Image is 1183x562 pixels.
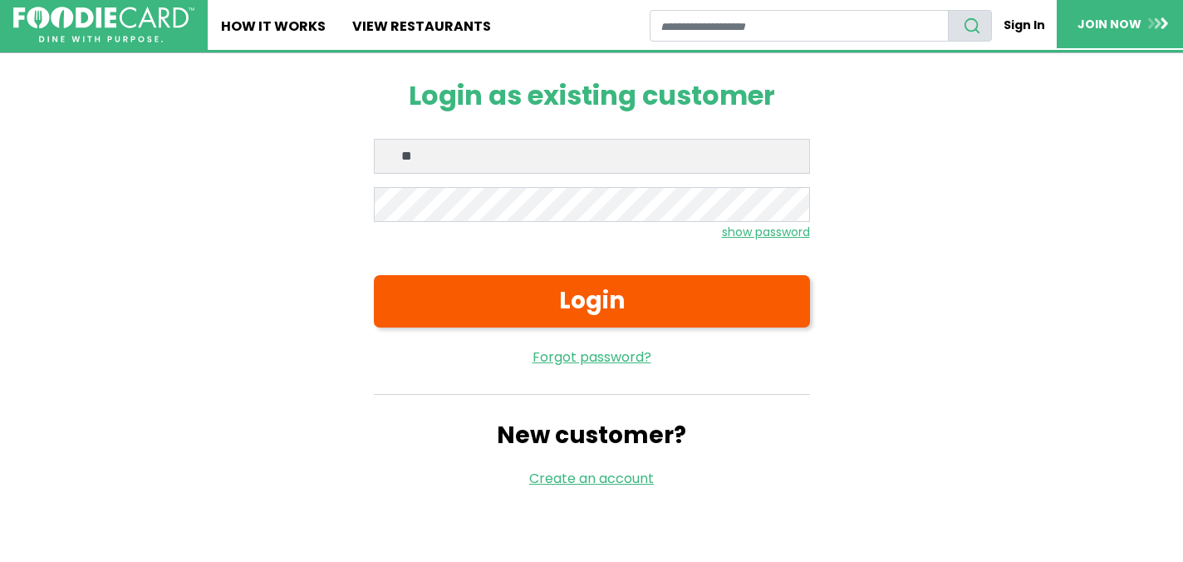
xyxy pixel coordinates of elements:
a: Sign In [992,10,1057,41]
button: Login [374,275,810,328]
button: search [948,10,992,42]
a: Create an account [529,469,654,488]
a: Forgot password? [374,348,810,367]
h1: Login as existing customer [374,80,810,111]
small: show password [722,224,810,240]
h2: New customer? [374,421,810,450]
img: FoodieCard; Eat, Drink, Save, Donate [13,7,194,43]
input: restaurant search [650,10,949,42]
